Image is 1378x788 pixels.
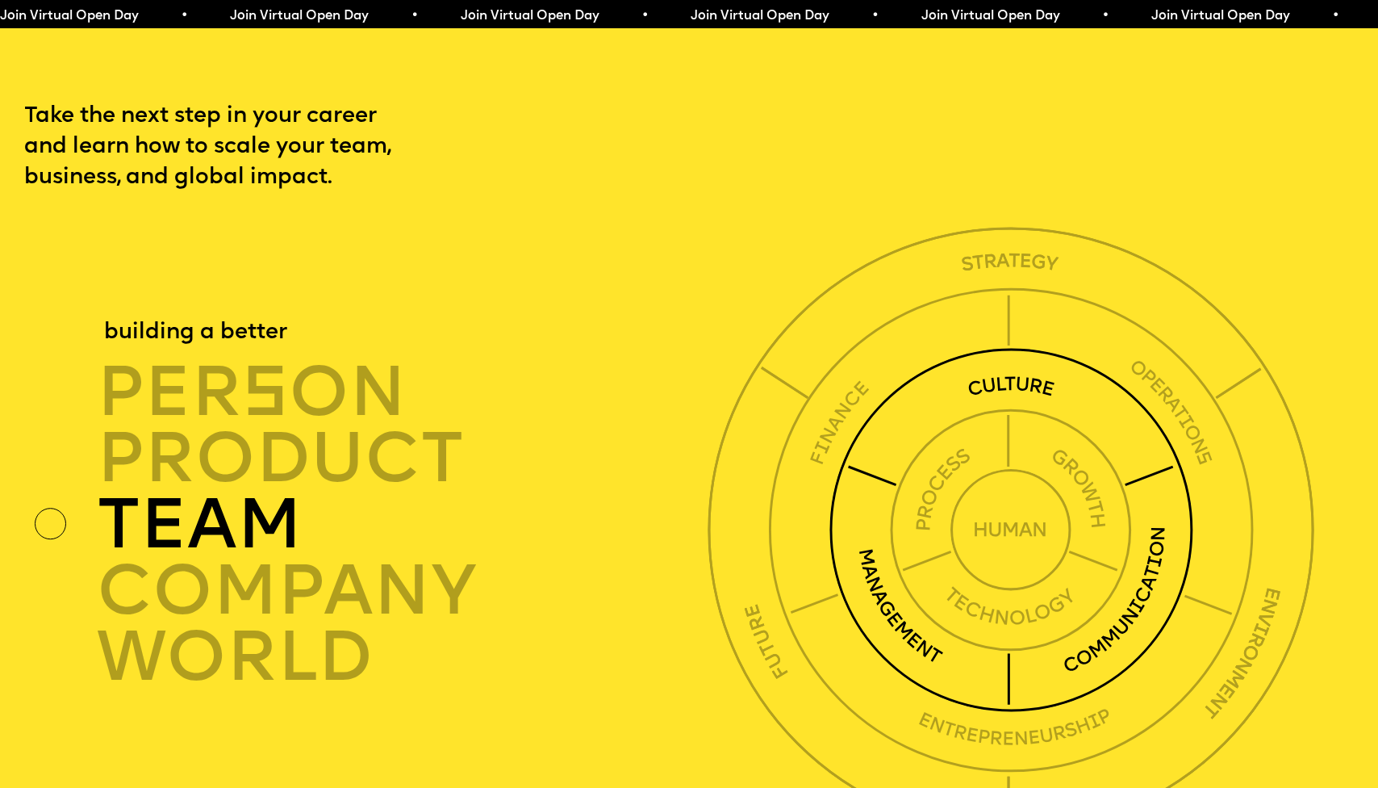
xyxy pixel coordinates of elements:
div: product [97,425,717,492]
div: per on [97,359,717,425]
div: world [97,625,717,691]
div: company [97,559,717,625]
div: building a better [104,318,287,349]
span: s [242,362,289,433]
span: • [180,10,187,23]
div: TEAM [97,492,717,558]
span: • [641,10,648,23]
span: • [871,10,878,23]
p: Take the next step in your career and learn how to scale your team, business, and global impact. [24,102,451,193]
span: • [1331,10,1338,23]
span: • [410,10,417,23]
span: • [1100,10,1108,23]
